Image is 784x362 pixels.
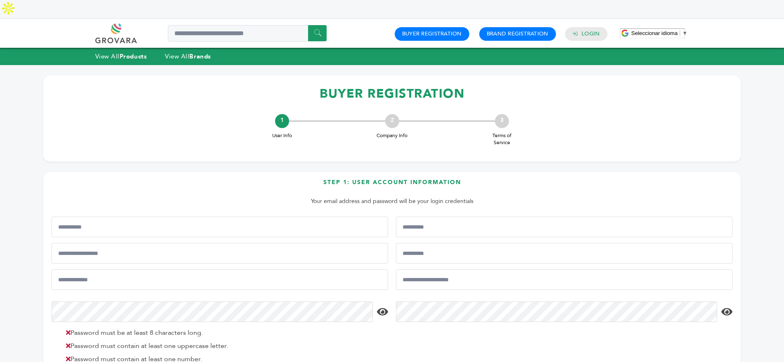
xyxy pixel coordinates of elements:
[120,52,147,61] strong: Products
[168,25,327,42] input: Search a product or brand...
[62,341,386,351] li: Password must contain at least one uppercase letter.
[165,52,211,61] a: View AllBrands
[266,132,299,139] span: User Info
[680,30,680,36] span: ​
[52,178,732,193] h3: Step 1: User Account Information
[487,30,549,37] a: Brand Registration
[275,114,289,128] div: 1
[631,30,678,36] span: Seleccionar idioma
[485,132,518,146] span: Terms of Service
[52,269,388,290] input: Email Address*
[52,301,373,322] input: Password*
[385,114,399,128] div: 2
[396,301,717,322] input: Confirm Password*
[52,82,732,106] h1: BUYER REGISTRATION
[631,30,688,36] a: Seleccionar idioma​
[189,52,211,61] strong: Brands
[396,217,732,237] input: Last Name*
[56,196,728,206] p: Your email address and password will be your login credentials
[52,217,388,237] input: First Name*
[95,52,147,61] a: View AllProducts
[62,328,386,338] li: Password must be at least 8 characters long.
[52,243,388,264] input: Mobile Phone Number
[396,269,732,290] input: Confirm Email Address*
[376,132,409,139] span: Company Info
[495,114,509,128] div: 3
[396,243,732,264] input: Job Title*
[682,30,687,36] span: ▼
[402,30,462,37] a: Buyer Registration
[582,30,600,37] a: Login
